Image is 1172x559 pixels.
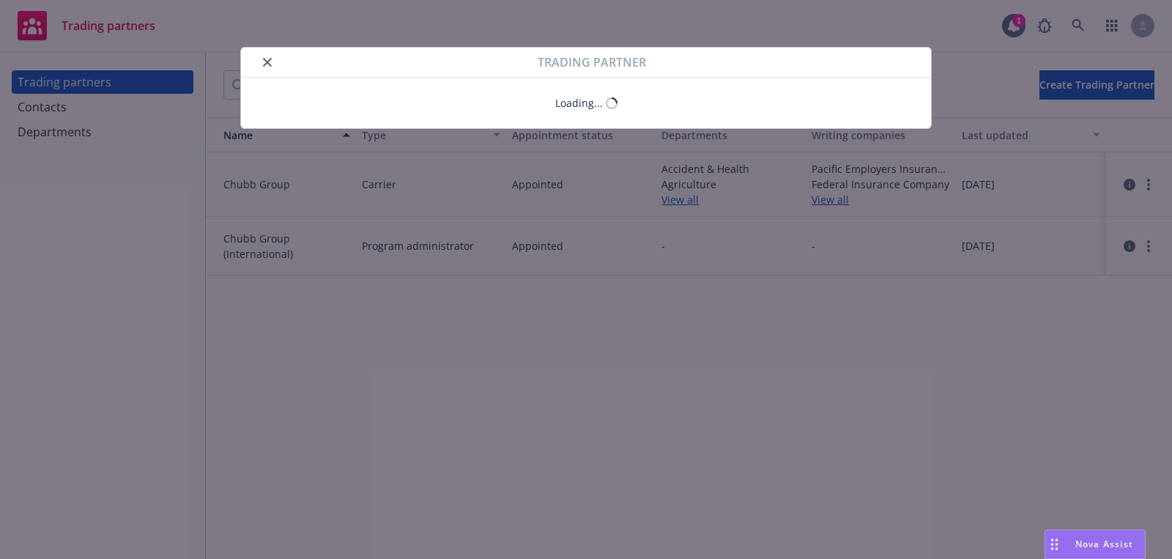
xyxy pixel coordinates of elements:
button: close [259,53,276,71]
div: Loading... [555,95,603,111]
span: Nova Assist [1075,538,1133,550]
button: Nova Assist [1045,530,1146,559]
div: Drag to move [1045,530,1064,558]
span: Trading partner [538,53,646,71]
